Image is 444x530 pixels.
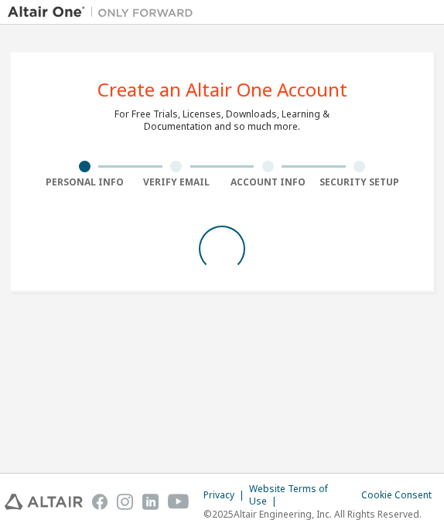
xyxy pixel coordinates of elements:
div: Account Info [222,176,314,189]
div: Create an Altair One Account [97,80,347,99]
div: Personal Info [39,176,131,189]
img: Altair One [8,5,201,20]
img: facebook.svg [92,494,108,510]
img: linkedin.svg [142,494,159,510]
img: altair_logo.svg [5,494,83,510]
div: Website Terms of Use [249,483,360,508]
div: Privacy [203,489,249,501]
p: © 2025 Altair Engineering, Inc. All Rights Reserved. [203,508,439,521]
div: Security Setup [314,176,406,189]
img: youtube.svg [168,494,190,510]
div: For Free Trials, Licenses, Downloads, Learning & Documentation and so much more. [114,108,330,133]
div: Verify Email [131,176,223,189]
img: instagram.svg [117,494,133,510]
div: Cookie Consent [361,489,439,501]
